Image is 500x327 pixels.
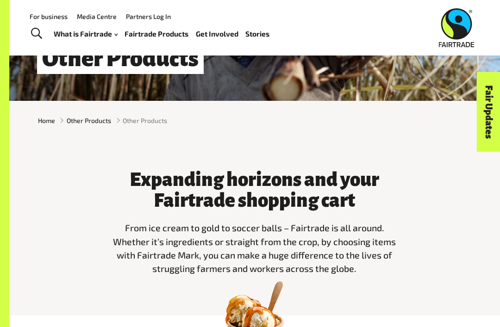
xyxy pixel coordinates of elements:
[37,44,204,74] h1: Other Products
[123,116,167,125] span: Other Products
[77,12,117,20] a: Media Centre
[125,27,188,40] a: Fairtrade Products
[126,12,171,20] a: Partners Log In
[25,22,48,45] a: Toggle Search
[30,12,68,20] a: For business
[196,27,238,40] a: Get Involved
[67,116,111,125] a: Other Products
[54,27,118,40] a: What is Fairtrade
[438,8,474,47] img: Fairtrade Australia New Zealand logo
[112,169,397,211] h3: Expanding horizons and your Fairtrade shopping cart
[245,27,269,40] a: Stories
[38,116,55,125] a: Home
[113,222,396,274] span: From ice cream to gold to soccer balls – Fairtrade is all around. Whether it’s ingredients or str...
